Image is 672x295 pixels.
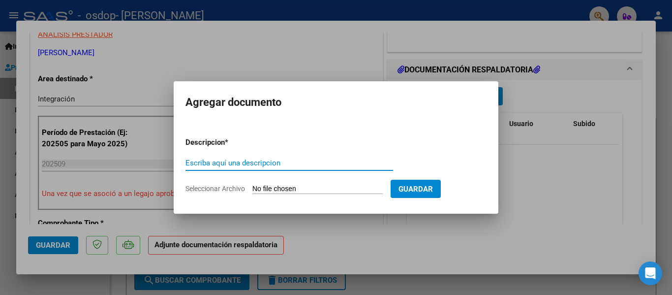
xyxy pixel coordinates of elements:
[185,137,276,148] p: Descripcion
[398,185,433,194] span: Guardar
[391,180,441,198] button: Guardar
[185,185,245,193] span: Seleccionar Archivo
[185,93,487,112] h2: Agregar documento
[639,262,662,285] div: Open Intercom Messenger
